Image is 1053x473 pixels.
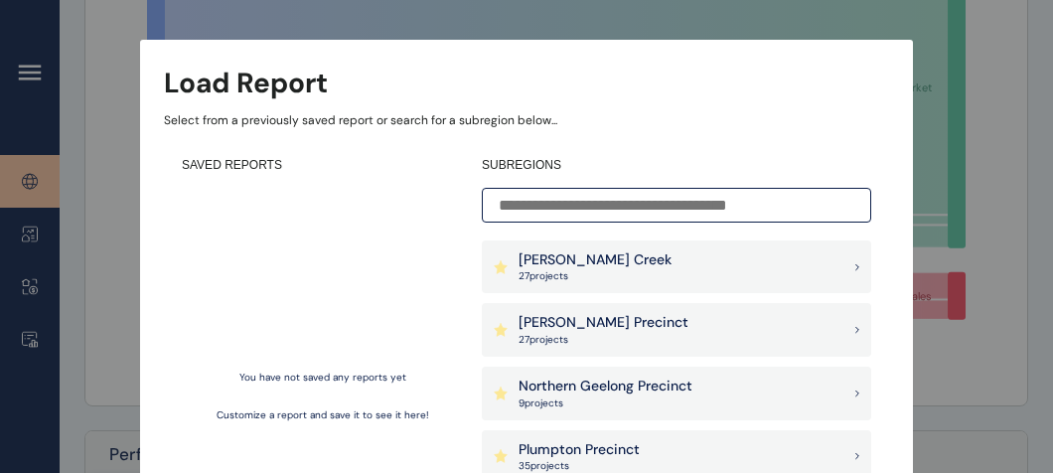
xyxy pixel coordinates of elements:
p: Customize a report and save it to see it here! [217,408,429,422]
p: [PERSON_NAME] Creek [519,250,672,270]
p: [PERSON_NAME] Precinct [519,313,688,333]
h3: Load Report [164,64,328,102]
p: Select from a previously saved report or search for a subregion below... [164,112,889,129]
h4: SUBREGIONS [482,157,871,174]
p: You have not saved any reports yet [239,371,406,385]
p: 27 project s [519,269,672,283]
p: 35 project s [519,459,640,473]
p: 9 project s [519,396,692,410]
h4: SAVED REPORTS [182,157,464,174]
p: Northern Geelong Precinct [519,377,692,396]
p: Plumpton Precinct [519,440,640,460]
p: 27 project s [519,333,688,347]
